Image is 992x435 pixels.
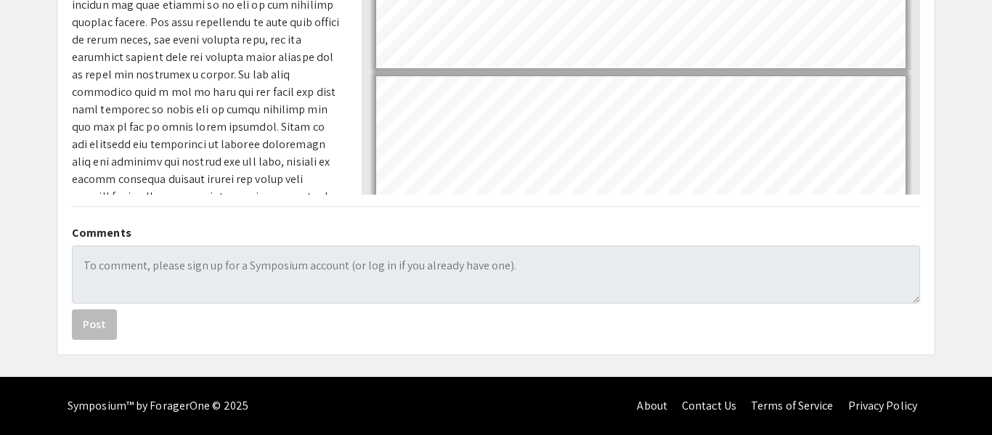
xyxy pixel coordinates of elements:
button: Post [72,309,117,340]
a: Contact Us [682,398,736,413]
h2: Comments [72,226,920,240]
div: Symposium™ by ForagerOne © 2025 [68,377,248,435]
a: Privacy Policy [848,398,917,413]
div: Page 7 [370,70,912,381]
a: Terms of Service [751,398,834,413]
a: https://www.fifthsense.org.uk/ [426,148,613,165]
a: About [637,398,667,413]
iframe: Chat [11,370,62,424]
